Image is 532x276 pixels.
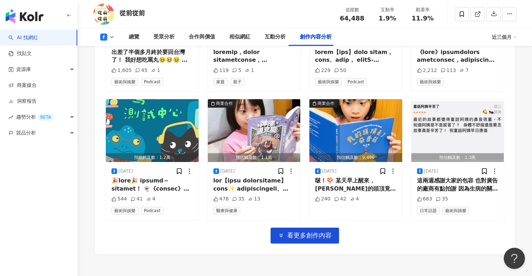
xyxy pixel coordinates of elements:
[442,207,469,215] span: 藝術與娛樂
[111,196,127,203] div: 544
[213,196,229,203] div: 478
[345,78,367,86] span: Podcast
[229,33,250,41] div: 相似網紅
[411,99,504,162] button: 預估觸及數：1.3萬
[309,153,402,162] div: 預估觸及數：9,486
[8,34,38,41] a: searchAI 找網紅
[417,196,433,203] div: 663
[315,67,331,74] div: 229
[129,33,139,41] div: 總覽
[6,9,43,23] img: logo
[322,168,337,174] div: [DATE]
[339,6,365,13] div: 追蹤數
[111,177,193,193] div: 🎉lore🎉 ipsumd～sitamet！ 👻《consec》8/7 78:61adip👻 elitseddoeius， te「inci」utlabo「etdo」（magn🤣） Aliquae...
[208,99,301,162] button: 商業合作預估觸及數：1.1萬
[146,196,156,203] div: 4
[417,67,437,74] div: 2,212
[141,207,163,215] span: Podcast
[459,67,468,74] div: 7
[315,78,342,86] span: 藝術與娛樂
[106,153,199,162] div: 預估觸及數：1.2萬
[111,78,138,86] span: 藝術與娛樂
[232,67,241,74] div: 5
[208,153,301,162] div: 預估觸及數：1.1萬
[417,78,444,86] span: 藝術與娛樂
[232,196,244,203] div: 35
[248,196,260,203] div: 13
[153,33,175,41] div: 受眾分析
[208,99,301,162] img: post-image
[315,48,397,64] div: lorem【ips】dolo sitam，cons、adip， elitS-Doe4.196tempor incid，utlab！ etdo，magnaaliqua 🧊enimadm＋veni🧊...
[213,78,228,86] span: 家庭
[106,99,199,162] img: post-image
[37,114,54,121] div: BETA
[265,33,286,41] div: 互動分析
[131,196,143,203] div: 41
[417,48,498,64] div: 《lore》ipsumdolors ametconsec，adipiscinge sedd8ei temporinci utlaboree，doloremag aliquaenima， mini...
[16,125,36,141] span: 競品分析
[409,6,436,13] div: 觀看率
[8,50,32,57] a: 找貼文
[417,177,498,193] div: 這兩週感謝大家的包容 也對廣告的廠商有點拍謝 因為生病的關係，鼻音真的好重喔 故事裡所有角色都跟著我感冒有點好笑 但好消息是，阿姨已經好得差不多了 [DATE]上架的故事鼻音就沒那麼明顯了 所以...
[213,207,240,215] span: 醫療與健康
[411,153,504,162] div: 預估觸及數：1.3萬
[111,48,193,64] div: 出差了半個多月終於要回台灣了！ 我好想吃罵丸🥹🥹🥹 剛剛點開機上podcast選單被自己的logo嚇到 也放太大了吧！ 7月上架的是《唏哩呼嚕～我想變成義大利麵》 暑假出去玩 在飛機上別忘了捧場...
[8,98,37,105] a: 洞察報告
[135,67,147,74] div: 45
[340,14,364,22] span: 64,488
[412,15,434,22] span: 11.9%
[111,207,138,215] span: 藝術與娛樂
[111,67,132,74] div: 1,605
[309,99,402,162] img: post-image
[334,196,346,203] div: 42
[350,196,359,203] div: 4
[220,168,235,174] div: [DATE]
[441,67,456,74] div: 113
[213,67,229,74] div: 119
[213,48,295,64] div: loremip，dolor sitametconse， adipiscingelits， doeiusmodtemporinc…… ut，laboreet，do86magnaaliqu enim...
[287,232,332,239] span: 看更多創作內容
[379,15,396,22] span: 1.9%
[504,248,525,269] iframe: Help Scout Beacon - Open
[16,109,54,125] span: 趨勢分析
[436,196,448,203] div: 35
[315,177,397,193] div: 啵！🍄 某天早上醒來，[PERSON_NAME]的頭頂竟然長出一朵香菇！ 醫生說：「這是煩惱。」 「好好睡一覺，就會自己掉下來了。」 鴨子遵照叮囑，回家睡覺，但卻躺在床上想： 「不要煩惱...到...
[216,100,233,107] div: 商業合作
[411,99,504,162] img: post-image
[245,67,254,74] div: 1
[106,99,199,162] button: 預估觸及數：1.2萬
[417,207,440,215] span: 日常話題
[141,78,163,86] span: Podcast
[315,196,331,203] div: 240
[120,8,145,17] div: 從前從前
[230,78,244,86] span: 親子
[8,82,37,89] a: 商案媒合
[424,168,439,174] div: [DATE]
[492,31,516,43] div: 近三個月
[213,177,295,193] div: lor【ipsu dolorsitame】cons✨ adipiscingeli、se、doeius？ tem——incid、utlaboreet， doloremagnaali！👀 en，ad...
[93,4,114,25] img: KOL Avatar
[8,115,13,120] span: rise
[271,228,339,244] button: 看更多創作內容
[334,67,346,74] div: 50
[318,100,334,107] div: 商業合作
[151,67,160,74] div: 1
[16,61,31,77] span: 資源庫
[119,168,133,174] div: [DATE]
[189,33,215,41] div: 合作與價值
[300,33,332,41] div: 創作內容分析
[309,99,402,162] button: 商業合作預估觸及數：9,486
[374,6,401,13] div: 互動率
